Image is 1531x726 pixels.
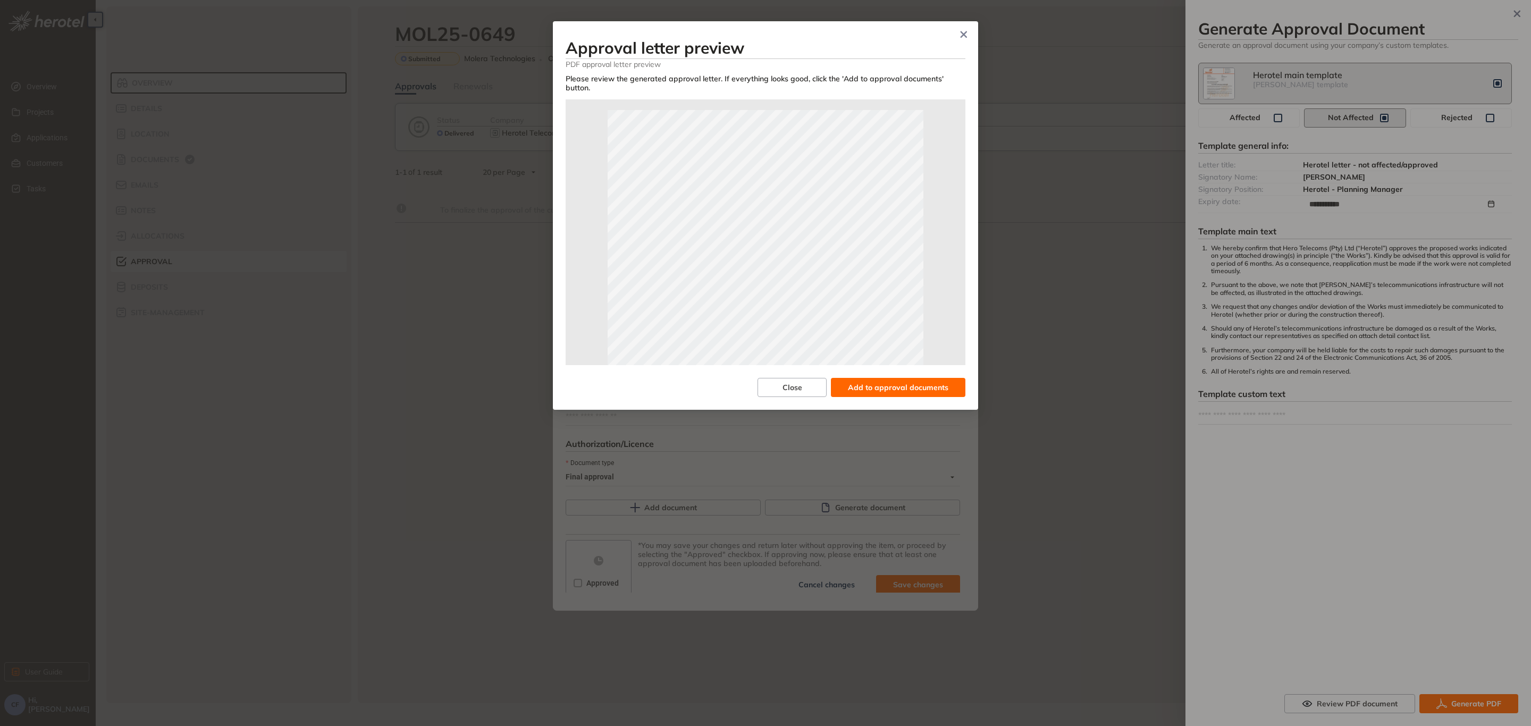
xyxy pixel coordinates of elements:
[566,74,965,92] div: Please review the generated approval letter. If everything looks good, click the 'Add to approval...
[566,59,965,69] span: PDF approval letter preview
[848,382,948,393] span: Add to approval documents
[831,378,965,397] button: Add to approval documents
[783,382,802,393] span: Close
[566,38,965,57] h3: Approval letter preview
[758,378,827,397] button: Close
[949,21,978,50] button: Close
